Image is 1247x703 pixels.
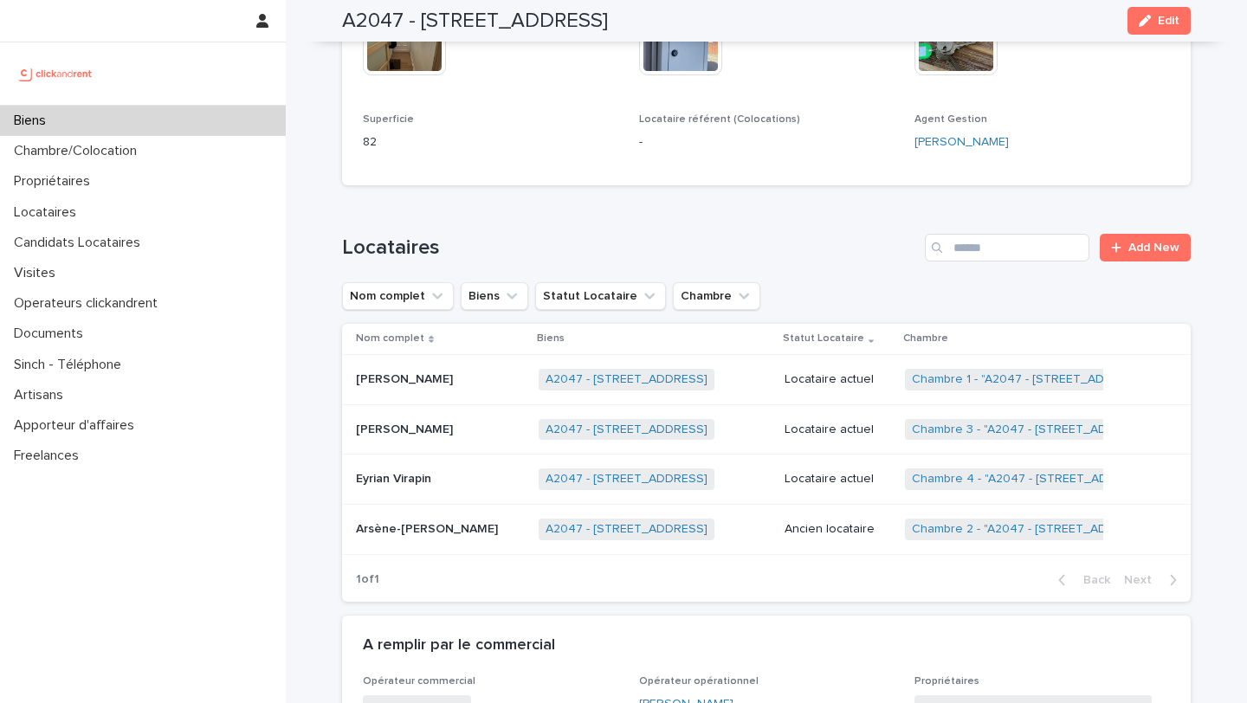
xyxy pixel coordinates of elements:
p: Sinch - Téléphone [7,357,135,373]
h1: Locataires [342,235,918,261]
a: A2047 - [STREET_ADDRESS] [546,522,707,537]
button: Statut Locataire [535,282,666,310]
input: Search [925,234,1089,261]
a: Chambre 1 - "A2047 - [STREET_ADDRESS]" [912,372,1151,387]
tr: Eyrian VirapinEyrian Virapin A2047 - [STREET_ADDRESS] Locataire actuelChambre 4 - "A2047 - [STREE... [342,455,1191,505]
span: Next [1124,574,1162,586]
a: Chambre 3 - "A2047 - [STREET_ADDRESS]" [912,422,1153,437]
span: Superficie [363,114,414,125]
p: Nom complet [356,329,424,348]
button: Next [1117,572,1191,588]
span: Back [1073,574,1110,586]
p: Apporteur d'affaires [7,417,148,434]
span: Opérateur commercial [363,676,475,687]
button: Chambre [673,282,760,310]
p: Propriétaires [7,173,104,190]
p: Candidats Locataires [7,235,154,251]
button: Back [1044,572,1117,588]
tr: Arsène-[PERSON_NAME]Arsène-[PERSON_NAME] A2047 - [STREET_ADDRESS] Ancien locataireChambre 2 - "A2... [342,505,1191,555]
p: Documents [7,326,97,342]
a: [PERSON_NAME] [914,133,1009,152]
p: Locataire actuel [785,472,892,487]
span: Locataire référent (Colocations) [639,114,800,125]
p: Visites [7,265,69,281]
p: Ancien locataire [785,522,892,537]
span: Propriétaires [914,676,979,687]
p: Artisans [7,387,77,403]
p: 1 of 1 [342,558,393,601]
tr: [PERSON_NAME][PERSON_NAME] A2047 - [STREET_ADDRESS] Locataire actuelChambre 1 - "A2047 - [STREET_... [342,354,1191,404]
p: Locataires [7,204,90,221]
button: Nom complet [342,282,454,310]
span: Add New [1128,242,1179,254]
a: A2047 - [STREET_ADDRESS] [546,372,707,387]
p: Biens [537,329,565,348]
p: 82 [363,133,618,152]
p: [PERSON_NAME] [356,369,456,387]
p: Locataire actuel [785,422,892,437]
p: - [639,133,895,152]
tr: [PERSON_NAME][PERSON_NAME] A2047 - [STREET_ADDRESS] Locataire actuelChambre 3 - "A2047 - [STREET_... [342,404,1191,455]
img: UCB0brd3T0yccxBKYDjQ [14,56,98,91]
p: [PERSON_NAME] [356,419,456,437]
span: Opérateur opérationnel [639,676,759,687]
span: Edit [1158,15,1179,27]
a: A2047 - [STREET_ADDRESS] [546,422,707,437]
p: Chambre/Colocation [7,143,151,159]
p: Arsène-[PERSON_NAME] [356,519,501,537]
button: Edit [1127,7,1191,35]
span: Agent Gestion [914,114,987,125]
p: Statut Locataire [783,329,864,348]
h2: A2047 - [STREET_ADDRESS] [342,9,608,34]
a: A2047 - [STREET_ADDRESS] [546,472,707,487]
p: Biens [7,113,60,129]
p: Chambre [903,329,948,348]
a: Chambre 2 - "A2047 - [STREET_ADDRESS]" [912,522,1153,537]
p: Operateurs clickandrent [7,295,171,312]
h2: A remplir par le commercial [363,636,555,655]
p: Locataire actuel [785,372,892,387]
a: Chambre 4 - "A2047 - [STREET_ADDRESS]" [912,472,1154,487]
button: Biens [461,282,528,310]
p: Eyrian Virapin [356,468,435,487]
p: Freelances [7,448,93,464]
a: Add New [1100,234,1191,261]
